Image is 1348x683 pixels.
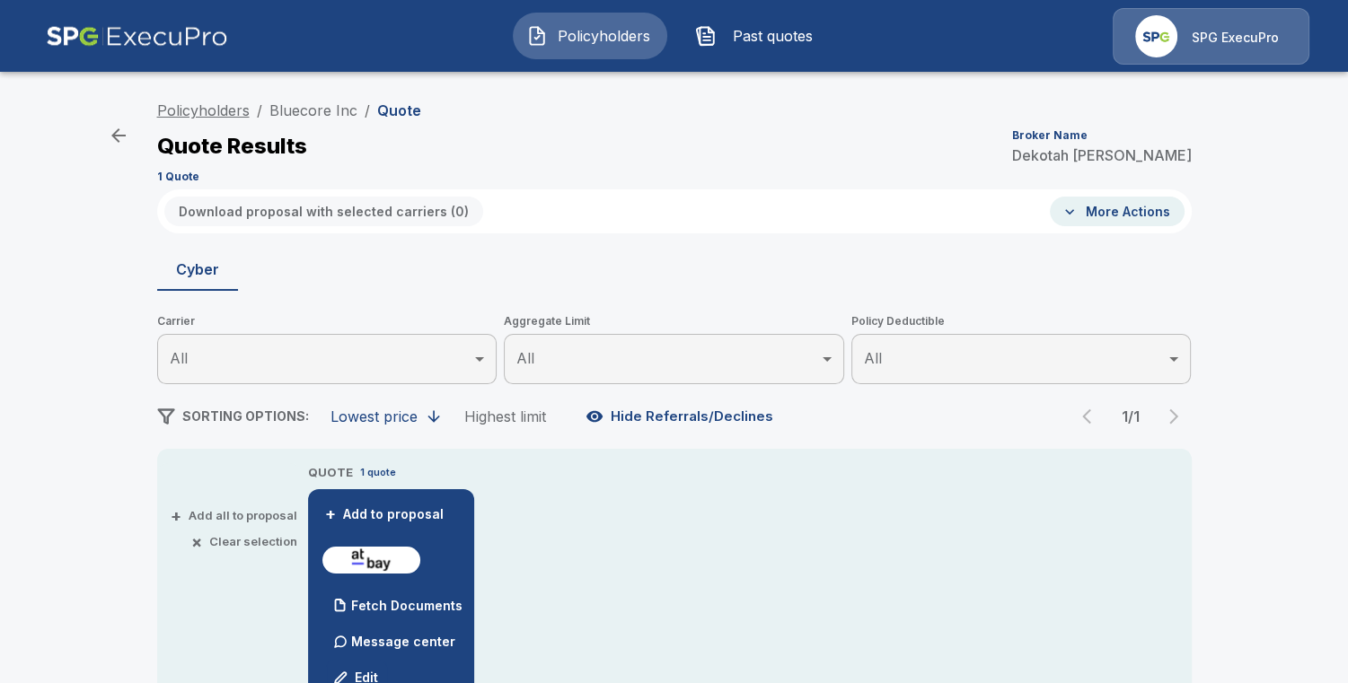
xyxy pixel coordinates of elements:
button: Hide Referrals/Declines [582,399,780,433]
a: Agency IconSPG ExecuPro [1113,8,1309,65]
p: SPG ExecuPro [1192,29,1279,47]
button: ×Clear selection [195,536,297,547]
div: Highest limit [464,407,546,425]
p: 1 / 1 [1113,409,1149,424]
img: atbaycybersurplus [330,547,413,574]
span: + [171,510,181,521]
button: More Actions [1050,197,1185,226]
a: Bluecore Inc [269,101,357,119]
span: SORTING OPTIONS: [182,408,309,424]
p: Fetch Documents [351,600,463,612]
p: QUOTE [308,464,353,482]
span: + [325,508,336,521]
img: Policyholders Icon [526,25,548,47]
img: Past quotes Icon [695,25,717,47]
span: Past quotes [724,25,823,47]
button: Download proposal with selected carriers (0) [164,197,483,226]
li: / [365,100,370,121]
span: × [191,536,202,547]
span: All [516,349,534,367]
button: Policyholders IconPolicyholders [513,13,667,59]
span: All [864,349,882,367]
img: AA Logo [46,8,228,65]
img: Agency Icon [1135,15,1177,57]
span: Aggregate Limit [504,312,844,330]
a: Policyholders [157,101,250,119]
button: +Add to proposal [322,504,448,524]
p: Quote [377,103,421,118]
button: Past quotes IconPast quotes [682,13,836,59]
p: Quote Results [157,136,307,157]
p: 1 quote [360,465,396,480]
p: Broker Name [1012,130,1088,141]
p: 1 Quote [157,171,199,182]
li: / [257,100,262,121]
div: Lowest price [330,407,418,425]
button: Cyber [157,248,238,291]
span: All [170,349,188,367]
span: Policy Deductible [851,312,1192,330]
button: +Add all to proposal [174,510,297,521]
span: Policyholders [555,25,654,47]
p: Message center [351,632,455,651]
span: Carrier [157,312,498,330]
p: Dekotah [PERSON_NAME] [1012,148,1192,162]
nav: breadcrumb [157,100,421,121]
